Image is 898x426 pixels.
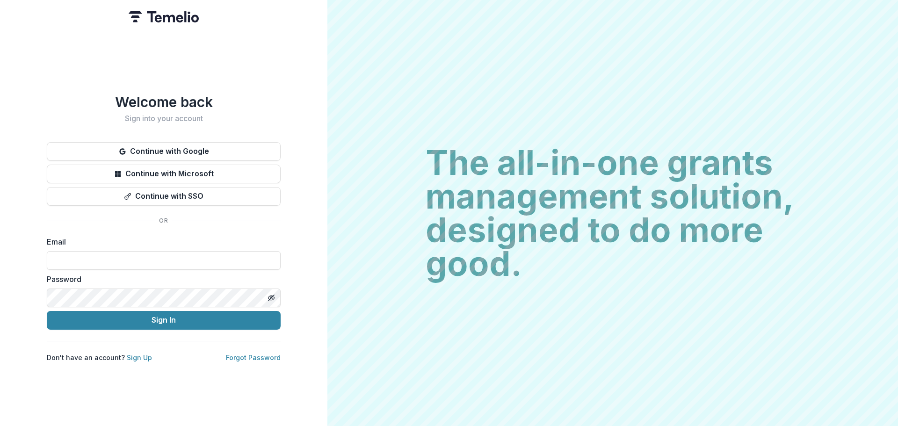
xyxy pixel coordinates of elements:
label: Email [47,236,275,247]
img: Temelio [129,11,199,22]
button: Continue with SSO [47,187,281,206]
h1: Welcome back [47,94,281,110]
p: Don't have an account? [47,353,152,362]
a: Forgot Password [226,354,281,361]
a: Sign Up [127,354,152,361]
button: Toggle password visibility [264,290,279,305]
label: Password [47,274,275,285]
button: Continue with Google [47,142,281,161]
button: Sign In [47,311,281,330]
button: Continue with Microsoft [47,165,281,183]
h2: Sign into your account [47,114,281,123]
